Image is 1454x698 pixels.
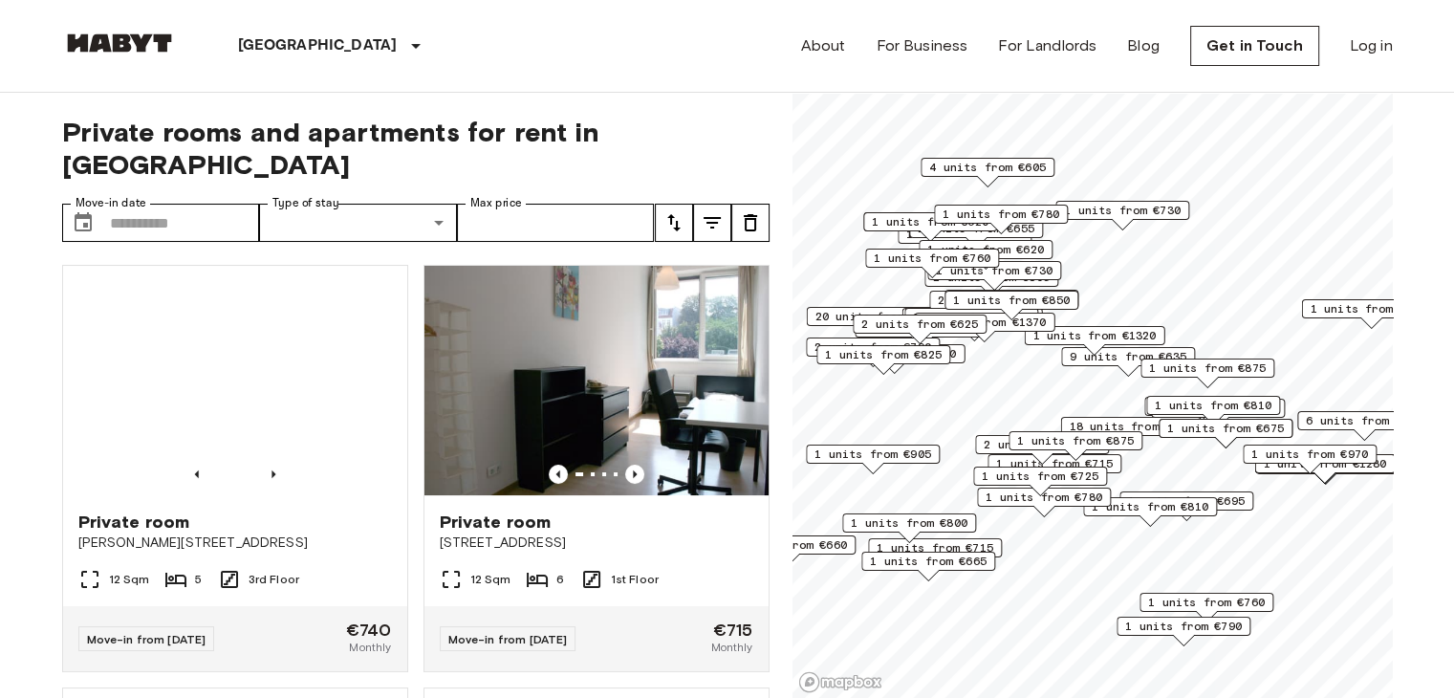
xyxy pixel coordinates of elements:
[63,266,407,495] img: Marketing picture of unit DE-01-008-005-03HF
[944,290,1078,319] div: Map marker
[806,445,940,474] div: Map marker
[977,488,1111,517] div: Map marker
[625,465,644,484] button: Previous image
[62,116,770,181] span: Private rooms and apartments for rent in [GEOGRAPHIC_DATA]
[833,345,956,362] span: 1 units from €1150
[1243,445,1377,474] div: Map marker
[424,266,769,495] img: Marketing picture of unit DE-01-041-02M
[346,622,392,639] span: €740
[1301,299,1442,329] div: Map marker
[1151,399,1285,428] div: Map marker
[611,571,659,588] span: 1st Floor
[1024,326,1164,356] div: Map marker
[865,249,999,278] div: Map marker
[921,158,1054,187] div: Map marker
[816,345,950,375] div: Map marker
[944,291,1078,320] div: Map marker
[987,454,1121,484] div: Map marker
[1350,34,1393,57] a: Log in
[448,632,568,646] span: Move-in from [DATE]
[996,455,1113,472] span: 1 units from €715
[1117,617,1250,646] div: Map marker
[914,313,1054,342] div: Map marker
[801,34,846,57] a: About
[62,265,408,672] a: Marketing picture of unit DE-01-008-005-03HFPrevious imagePrevious imagePrivate room[PERSON_NAME]...
[934,205,1068,234] div: Map marker
[986,489,1102,506] span: 1 units from €780
[876,34,967,57] a: For Business
[1190,26,1319,66] a: Get in Touch
[853,315,987,344] div: Map marker
[1306,412,1422,429] span: 6 units from €645
[440,511,552,534] span: Private room
[998,34,1096,57] a: For Landlords
[440,534,753,553] span: [STREET_ADDRESS]
[814,446,931,463] span: 1 units from €905
[1251,446,1368,463] span: 1 units from €970
[1149,360,1266,377] span: 1 units from €875
[272,195,339,211] label: Type of stay
[851,514,967,532] span: 1 units from €800
[938,292,1054,309] span: 2 units from €655
[943,206,1059,223] span: 1 units from €780
[1139,593,1273,622] div: Map marker
[1069,418,1192,435] span: 18 units from €650
[1167,420,1284,437] span: 1 units from €675
[973,467,1107,496] div: Map marker
[929,291,1063,320] div: Map marker
[975,435,1109,465] div: Map marker
[722,535,856,565] div: Map marker
[913,309,1030,326] span: 3 units from €655
[1159,419,1292,448] div: Map marker
[825,346,942,363] span: 1 units from €825
[470,571,511,588] span: 12 Sqm
[1083,497,1217,527] div: Map marker
[872,213,988,230] span: 1 units from €620
[1064,202,1181,219] span: 1 units from €730
[861,316,978,333] span: 2 units from €625
[1070,348,1186,365] span: 9 units from €635
[936,262,1053,279] span: 1 units from €730
[713,622,753,639] span: €715
[929,159,1046,176] span: 4 units from €605
[549,465,568,484] button: Previous image
[1146,396,1280,425] div: Map marker
[1017,432,1134,449] span: 1 units from €875
[78,511,190,534] span: Private room
[982,468,1098,485] span: 1 units from €725
[1155,397,1271,414] span: 1 units from €810
[919,240,1053,270] div: Map marker
[1092,498,1208,515] span: 1 units from €810
[87,632,206,646] span: Move-in from [DATE]
[1055,201,1189,230] div: Map marker
[1128,492,1245,510] span: 1 units from €695
[922,314,1046,331] span: 1 units from €1370
[655,204,693,242] button: tune
[423,265,770,672] a: Marketing picture of unit DE-01-041-02MPrevious imagePrevious imagePrivate room[STREET_ADDRESS]12...
[249,571,299,588] span: 3rd Floor
[693,204,731,242] button: tune
[62,33,177,53] img: Habyt
[730,536,847,554] span: 1 units from €660
[814,338,931,356] span: 2 units from €790
[904,308,1038,338] div: Map marker
[731,204,770,242] button: tune
[78,534,392,553] span: [PERSON_NAME][STREET_ADDRESS]
[927,261,1061,291] div: Map marker
[984,436,1100,453] span: 2 units from €865
[1263,455,1386,472] span: 1 units from €1280
[556,571,564,588] span: 6
[927,241,1044,258] span: 1 units from €620
[1009,431,1142,461] div: Map marker
[1297,411,1431,441] div: Map marker
[824,344,965,374] div: Map marker
[349,639,391,656] span: Monthly
[1125,618,1242,635] span: 1 units from €790
[195,571,202,588] span: 5
[1148,594,1265,611] span: 1 units from €760
[814,308,938,325] span: 20 units from €655
[710,639,752,656] span: Monthly
[1119,491,1253,521] div: Map marker
[863,212,997,242] div: Map marker
[264,465,283,484] button: Previous image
